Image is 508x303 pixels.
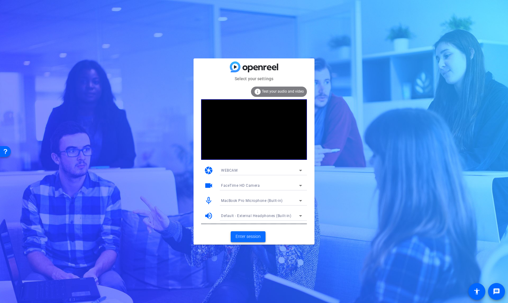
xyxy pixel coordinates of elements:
mat-icon: camera [204,166,213,175]
mat-icon: mic_none [204,196,213,205]
span: FaceTime HD Camera [221,183,260,188]
mat-icon: accessibility [473,288,480,295]
mat-icon: info [254,88,261,95]
span: WEBCAM [221,168,237,173]
mat-icon: videocam [204,181,213,190]
span: Default - External Headphones (Built-in) [221,214,291,218]
button: Enter session [231,231,265,242]
mat-icon: volume_up [204,211,213,220]
img: blue-gradient.svg [230,61,278,72]
span: Enter session [236,233,261,240]
span: Test your audio and video [262,89,304,94]
span: MacBook Pro Microphone (Built-in) [221,199,283,203]
mat-icon: message [493,288,500,295]
mat-card-subtitle: Select your settings [194,75,314,82]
